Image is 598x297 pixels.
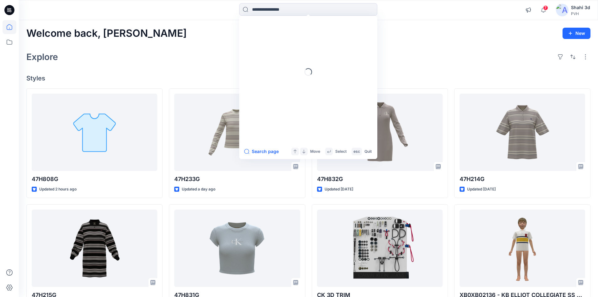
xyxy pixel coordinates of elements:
span: 7 [543,5,548,10]
div: Shahi 3d [571,4,590,11]
img: avatar [556,4,568,16]
p: Select [335,148,347,155]
a: 47H808G [32,94,157,171]
a: 47H215G [32,210,157,287]
p: Move [310,148,320,155]
a: XB0XB02136 - KB ELLIOT COLLEGIATE SS POLO [460,210,585,287]
p: Updated [DATE] [467,186,496,193]
button: New [563,28,590,39]
p: Updated 2 hours ago [39,186,77,193]
p: Quit [364,148,372,155]
h4: Styles [26,74,590,82]
p: Updated [DATE] [325,186,353,193]
a: 47H831G [174,210,300,287]
div: PVH [571,11,590,16]
a: 47H832G [317,94,443,171]
h2: Explore [26,52,58,62]
p: 47H233G [174,175,300,184]
h2: Welcome back, [PERSON_NAME] [26,28,187,39]
a: 47H214G [460,94,585,171]
p: esc [353,148,360,155]
a: CK 3D TRIM [317,210,443,287]
a: 47H233G [174,94,300,171]
p: Updated a day ago [182,186,215,193]
button: Search page [244,148,279,155]
p: 47H832G [317,175,443,184]
p: 47H808G [32,175,157,184]
p: 47H214G [460,175,585,184]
